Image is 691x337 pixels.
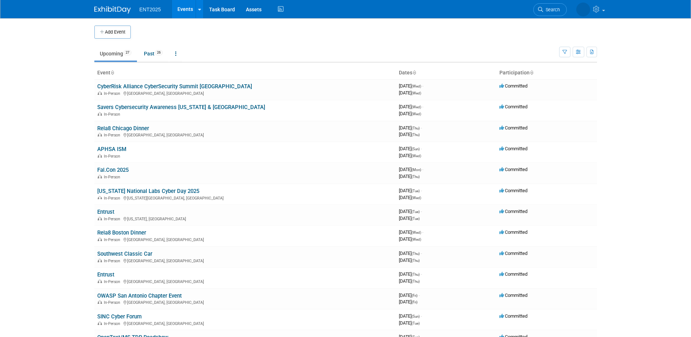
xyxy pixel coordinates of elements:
span: In-Person [104,237,122,242]
img: In-Person Event [98,279,102,283]
span: Committed [499,229,527,235]
span: (Wed) [412,84,421,88]
span: (Thu) [412,175,420,179]
span: Committed [499,251,527,256]
span: In-Person [104,321,122,326]
a: Entrust [97,209,114,215]
img: In-Person Event [98,112,102,116]
a: OWASP San Antonio Chapter Event [97,293,182,299]
span: 27 [123,50,131,55]
a: Rela8 Chicago Dinner [97,125,149,132]
span: In-Person [104,175,122,179]
div: [US_STATE], [GEOGRAPHIC_DATA] [97,216,393,221]
span: [DATE] [399,132,420,137]
span: Committed [499,271,527,277]
a: Sort by Start Date [412,70,416,75]
div: [GEOGRAPHIC_DATA], [GEOGRAPHIC_DATA] [97,299,393,305]
span: In-Person [104,217,122,221]
span: (Sun) [412,147,420,151]
span: [DATE] [399,257,420,263]
a: SINC Cyber Forum [97,313,142,320]
span: [DATE] [399,90,421,96]
a: Upcoming27 [94,47,137,61]
img: In-Person Event [98,321,102,325]
span: (Wed) [412,154,421,158]
a: Sort by Participation Type [530,70,533,75]
span: - [421,271,422,277]
span: (Thu) [412,133,420,137]
span: Committed [499,83,527,89]
span: [DATE] [399,146,422,151]
span: Committed [499,313,527,319]
span: Committed [499,125,527,131]
span: - [419,293,420,298]
span: [DATE] [399,174,420,179]
span: Committed [499,104,527,109]
a: Savers Cybersecurity Awareness [US_STATE] & [GEOGRAPHIC_DATA] [97,104,265,111]
div: [GEOGRAPHIC_DATA], [GEOGRAPHIC_DATA] [97,90,393,96]
div: [US_STATE][GEOGRAPHIC_DATA], [GEOGRAPHIC_DATA] [97,195,393,201]
a: Search [533,3,567,16]
span: (Tue) [412,217,420,221]
img: In-Person Event [98,259,102,262]
span: (Wed) [412,231,421,235]
span: (Thu) [412,126,420,130]
img: In-Person Event [98,133,102,136]
a: Rela8 Boston Dinner [97,229,146,236]
span: Committed [499,146,527,151]
span: [DATE] [399,251,422,256]
span: 26 [155,50,163,55]
span: - [422,104,423,109]
span: Search [543,7,560,12]
a: Entrust [97,271,114,278]
span: Committed [499,188,527,193]
span: In-Person [104,112,122,117]
span: In-Person [104,154,122,159]
span: [DATE] [399,293,420,298]
span: (Tue) [412,210,420,214]
span: [DATE] [399,313,422,319]
span: [DATE] [399,229,423,235]
span: In-Person [104,300,122,305]
span: (Wed) [412,91,421,95]
span: (Wed) [412,237,421,241]
span: In-Person [104,196,122,201]
img: In-Person Event [98,300,102,304]
div: [GEOGRAPHIC_DATA], [GEOGRAPHIC_DATA] [97,278,393,284]
span: (Tue) [412,189,420,193]
span: (Sun) [412,314,420,318]
span: (Wed) [412,105,421,109]
span: [DATE] [399,299,417,305]
span: (Wed) [412,196,421,200]
span: - [421,125,422,131]
button: Add Event [94,26,131,39]
span: - [422,229,423,235]
span: [DATE] [399,125,422,131]
span: (Thu) [412,252,420,256]
img: In-Person Event [98,217,102,220]
img: In-Person Event [98,196,102,200]
img: ExhibitDay [94,6,131,13]
div: [GEOGRAPHIC_DATA], [GEOGRAPHIC_DATA] [97,236,393,242]
span: - [422,167,423,172]
img: In-Person Event [98,91,102,95]
span: (Fri) [412,300,417,304]
span: In-Person [104,133,122,137]
span: [DATE] [399,195,421,200]
img: In-Person Event [98,237,102,241]
span: [DATE] [399,216,420,221]
span: (Tue) [412,321,420,325]
span: - [421,146,422,151]
span: (Wed) [412,112,421,116]
span: ENT2025 [140,7,161,12]
span: [DATE] [399,209,422,214]
span: - [421,313,422,319]
span: (Thu) [412,272,420,276]
span: In-Person [104,259,122,263]
span: In-Person [104,91,122,96]
span: [DATE] [399,153,421,158]
a: [US_STATE] National Labs Cyber Day 2025 [97,188,199,194]
span: - [422,83,423,89]
div: [GEOGRAPHIC_DATA], [GEOGRAPHIC_DATA] [97,132,393,137]
a: CyberRisk Alliance CyberSecurity Summit [GEOGRAPHIC_DATA] [97,83,252,90]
